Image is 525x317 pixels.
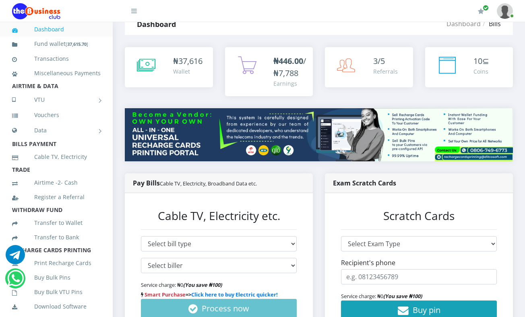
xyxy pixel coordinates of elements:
i: Renew/Upgrade Subscription [478,8,484,14]
a: Miscellaneous Payments [12,64,101,82]
span: Buy pin [413,305,440,315]
small: Service charge: ₦0 [141,281,222,288]
a: Dashboard [446,19,481,28]
span: /₦7,788 [273,56,306,78]
div: Coins [473,67,489,76]
div: Referrals [373,67,398,76]
img: User [497,3,513,19]
a: Fund wallet[37,615.70] [12,35,101,54]
a: Print Recharge Cards [12,254,101,272]
small: [ ] [66,41,88,47]
small: Service charge: ₦0 [341,292,422,300]
span: 3/5 [373,56,385,66]
li: Bills [481,19,501,29]
a: Click here to buy Electric quicker! [191,291,278,298]
div: ₦ [173,55,203,67]
b: ₦446.00 [273,56,303,66]
div: ⊆ [473,55,489,67]
h3: Scratch Cards [341,209,497,223]
img: Logo [12,3,60,19]
a: ₦446.00/₦7,788 Earnings [225,47,313,96]
a: Data [12,120,101,140]
a: Buy Bulk Pins [12,268,101,287]
strong: (You save ₦100) [383,292,422,300]
span: Smart Purchase [145,291,186,298]
strong: Pay Bills [133,179,257,187]
a: Chat for support [7,275,24,288]
label: Recipient's phone [341,258,395,268]
img: multitenant_rcp.png [125,108,513,161]
input: e.g. 08123456789 [341,269,497,284]
h3: Cable TV, Electricity etc. [141,209,297,223]
small: Cable TV, Electricity, Broadband Data etc. [160,180,257,187]
a: Transfer to Bank [12,228,101,247]
a: VTU [12,90,101,110]
span: 10 [473,56,482,66]
a: Download Software [12,297,101,316]
div: Wallet [173,67,203,76]
a: Buy Bulk VTU Pins [12,283,101,301]
a: Register a Referral [12,188,101,206]
b: 37,615.70 [67,41,87,47]
span: 37,616 [178,56,203,66]
a: 3/5 Referrals [325,47,413,87]
a: Vouchers [12,106,101,124]
b: => [145,291,278,298]
strong: Dashboard [137,19,176,29]
a: ₦37,616 Wallet [125,47,213,87]
span: Renew/Upgrade Subscription [483,5,489,11]
a: Dashboard [12,20,101,39]
a: Cable TV, Electricity [12,148,101,166]
div: Earnings [273,79,306,88]
a: Transactions [12,49,101,68]
strong: (You save ₦100) [183,281,222,288]
strong: Exam Scratch Cards [333,179,396,187]
a: Chat for support [6,251,25,264]
span: Process now [202,303,249,314]
a: Transfer to Wallet [12,214,101,232]
a: Airtime -2- Cash [12,173,101,192]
